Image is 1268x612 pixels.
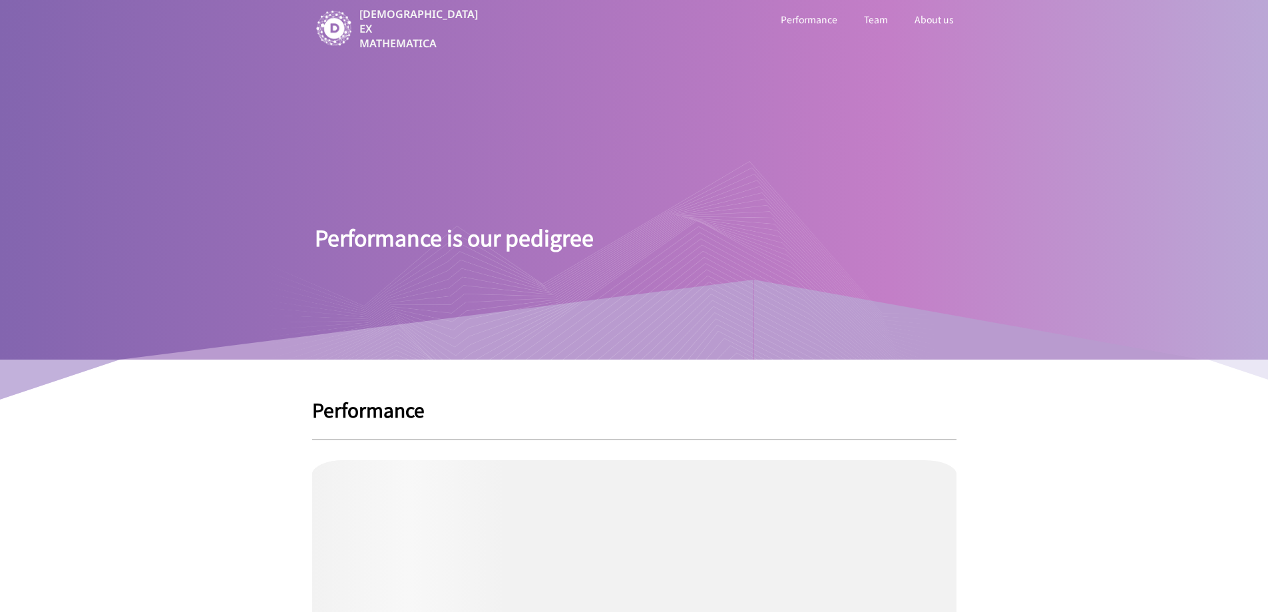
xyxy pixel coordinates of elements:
[861,11,891,28] a: Team
[778,11,840,28] a: Performance
[312,400,956,420] h1: Performance
[315,9,353,48] img: image
[359,7,481,51] p: [DEMOGRAPHIC_DATA] EX MATHEMATICA
[912,11,956,28] a: About us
